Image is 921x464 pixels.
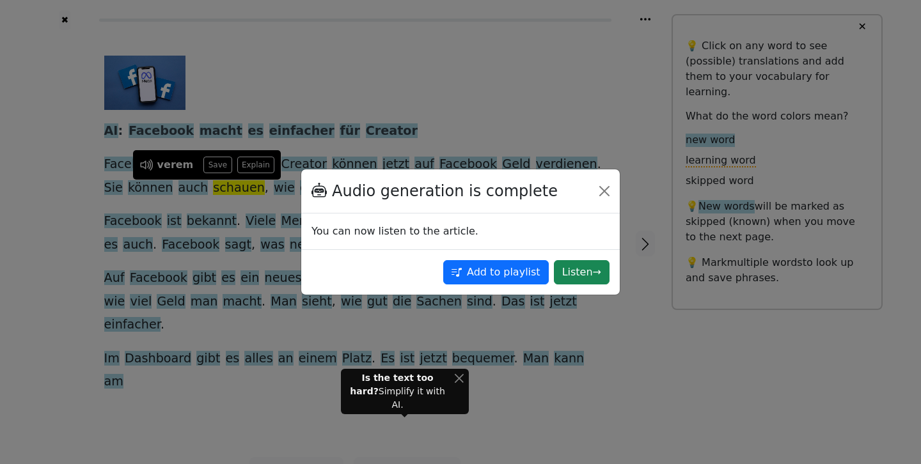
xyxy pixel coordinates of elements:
[594,181,615,201] button: Close
[301,213,620,249] div: You can now listen to the article.
[311,180,558,203] div: Audio generation is complete
[443,260,549,284] button: Add to playlist
[554,260,610,284] button: Listen→
[346,371,449,412] div: Simplify it with AI.
[350,373,433,396] strong: Is the text too hard?
[454,371,464,385] button: Close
